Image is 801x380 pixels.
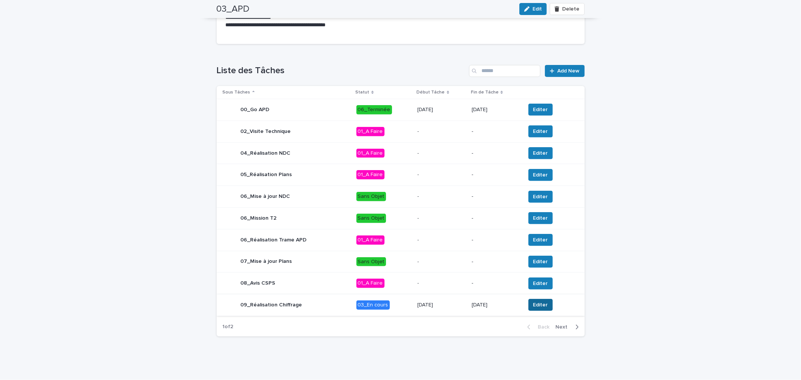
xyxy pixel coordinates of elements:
span: Edit [532,6,542,12]
div: Sans Objet [356,192,386,201]
span: Editer [533,258,548,265]
div: 01_A Faire [356,149,385,158]
tr: 02_Visite Technique01_A Faire--Editer [217,121,585,142]
p: - [418,193,466,200]
button: Editer [528,256,553,268]
p: [DATE] [472,107,519,113]
span: Delete [563,6,580,12]
span: Next [556,324,572,330]
p: [DATE] [472,302,519,308]
button: Back [521,324,553,330]
tr: 07_Mise à jour PlansSans Objet--Editer [217,251,585,273]
p: - [418,280,466,287]
p: - [418,172,466,178]
p: - [418,215,466,222]
p: 02_Visite Technique [241,128,291,135]
button: Delete [550,3,584,15]
span: Add New [558,68,580,74]
tr: 05_Réalisation Plans01_A Faire--Editer [217,164,585,186]
button: Editer [528,104,553,116]
p: - [472,193,519,200]
p: Fin de Tâche [471,88,499,97]
p: Statut [356,88,370,97]
tr: 00_Go APD06_Terminée[DATE][DATE]Editer [217,99,585,121]
span: Editer [533,193,548,201]
tr: 04_Réalisation NDC01_A Faire--Editer [217,142,585,164]
tr: 08_Avis CSPS01_A Faire--Editer [217,273,585,294]
p: [DATE] [418,107,466,113]
tr: 09_Réalisation Chiffrage03_En cours[DATE][DATE]Editer [217,294,585,316]
p: Début Tâche [417,88,445,97]
button: Edit [519,3,547,15]
p: - [472,128,519,135]
button: Editer [528,191,553,203]
p: 05_Réalisation Plans [241,172,292,178]
span: Editer [533,171,548,179]
p: 06_Mise à jour NDC [241,193,290,200]
div: 01_A Faire [356,235,385,245]
p: [DATE] [418,302,466,308]
button: Editer [528,169,553,181]
button: Editer [528,125,553,137]
p: - [472,237,519,243]
p: - [472,172,519,178]
p: 08_Avis CSPS [241,280,276,287]
span: Editer [533,280,548,287]
p: - [472,259,519,265]
span: Editer [533,106,548,113]
span: Editer [533,128,548,135]
span: Back [534,324,550,330]
span: Editer [533,236,548,244]
p: 1 of 2 [217,318,240,336]
div: Sans Objet [356,257,386,267]
button: Editer [528,234,553,246]
tr: 06_Mission T2Sans Objet--Editer [217,207,585,229]
p: - [418,150,466,157]
p: - [418,259,466,265]
div: 06_Terminée [356,105,392,115]
input: Search [469,65,540,77]
p: 06_Réalisation Trame APD [241,237,307,243]
p: - [472,150,519,157]
p: Sous Tâches [223,88,250,97]
span: Editer [533,149,548,157]
p: - [418,128,466,135]
div: 01_A Faire [356,279,385,288]
p: - [472,280,519,287]
button: Editer [528,147,553,159]
div: 01_A Faire [356,127,385,136]
p: - [418,237,466,243]
button: Next [553,324,585,330]
button: Editer [528,299,553,311]
button: Editer [528,277,553,290]
p: 09_Réalisation Chiffrage [241,302,302,308]
p: 00_Go APD [241,107,270,113]
tr: 06_Réalisation Trame APD01_A Faire--Editer [217,229,585,251]
div: 01_A Faire [356,170,385,179]
p: 04_Réalisation NDC [241,150,291,157]
p: 07_Mise à jour Plans [241,258,292,265]
p: - [472,215,519,222]
div: Sans Objet [356,214,386,223]
a: Add New [545,65,584,77]
span: Editer [533,214,548,222]
h2: 03_APD [217,4,250,15]
span: Editer [533,301,548,309]
button: Editer [528,212,553,224]
tr: 06_Mise à jour NDCSans Objet--Editer [217,186,585,208]
h1: Liste des Tâches [217,65,466,76]
div: 03_En cours [356,300,390,310]
p: 06_Mission T2 [241,215,277,222]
